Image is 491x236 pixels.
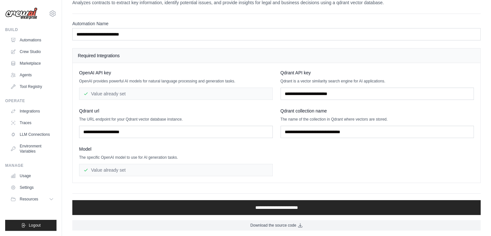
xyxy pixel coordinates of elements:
a: Integrations [8,106,56,116]
p: OpenAI provides powerful AI models for natural language processing and generation tasks. [79,79,273,84]
p: The name of the collection in Qdrant where vectors are stored. [281,117,474,122]
a: Automations [8,35,56,45]
span: Model [79,146,91,152]
span: Qdrant API key [281,70,311,76]
a: Marketplace [8,58,56,69]
span: Logout [29,223,41,228]
p: The specific OpenAI model to use for AI generation tasks. [79,155,273,160]
div: Value already set [79,164,273,176]
span: Download the source code [250,223,296,228]
button: Logout [5,220,56,231]
a: Usage [8,171,56,181]
a: Agents [8,70,56,80]
a: LLM Connections [8,129,56,140]
a: Download the source code [72,220,481,231]
button: Resources [8,194,56,204]
a: Traces [8,118,56,128]
div: Value already set [79,88,273,100]
a: Tool Registry [8,81,56,92]
h4: Required Integrations [78,52,475,59]
span: Qdrant collection name [281,108,327,114]
a: Environment Variables [8,141,56,156]
span: OpenAI API key [79,70,111,76]
label: Automation Name [72,20,481,27]
span: Qdrant url [79,108,99,114]
div: Build [5,27,56,32]
img: Logo [5,7,37,20]
div: Operate [5,98,56,103]
p: Qdrant is a vector similarity search engine for AI applications. [281,79,474,84]
span: Resources [20,197,38,202]
a: Crew Studio [8,47,56,57]
a: Settings [8,182,56,193]
p: The URL endpoint for your Qdrant vector database instance. [79,117,273,122]
div: Manage [5,163,56,168]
